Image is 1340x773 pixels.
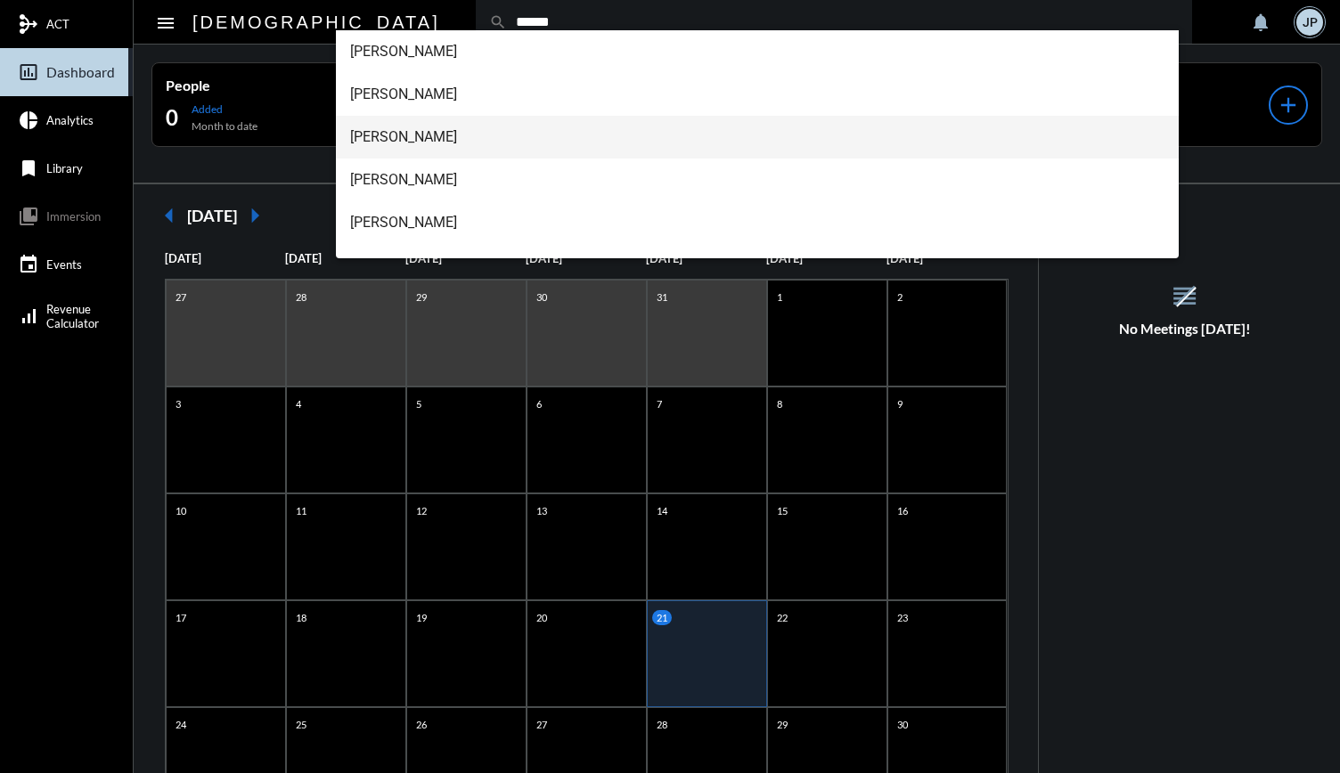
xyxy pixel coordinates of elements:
[192,8,440,37] h2: [DEMOGRAPHIC_DATA]
[46,161,83,175] span: Library
[166,77,378,94] p: People
[18,254,39,275] mat-icon: event
[18,206,39,227] mat-icon: collections_bookmark
[350,201,1165,244] span: [PERSON_NAME]
[893,717,912,732] p: 30
[412,396,426,411] p: 5
[532,289,552,305] p: 30
[18,305,39,327] mat-icon: signal_cellular_alt
[46,302,99,330] span: Revenue Calculator
[166,103,178,132] h2: 0
[1296,9,1323,36] div: JP
[652,503,672,518] p: 14
[237,198,273,233] mat-icon: arrow_right
[291,610,311,625] p: 18
[291,717,311,732] p: 25
[350,116,1165,159] span: [PERSON_NAME]
[171,289,191,305] p: 27
[18,61,39,83] mat-icon: insert_chart_outlined
[652,717,672,732] p: 28
[192,102,257,116] p: Added
[155,12,176,34] mat-icon: Side nav toggle icon
[350,73,1165,116] span: [PERSON_NAME]
[1039,321,1332,337] h5: No Meetings [DATE]!
[171,610,191,625] p: 17
[291,503,311,518] p: 11
[18,158,39,179] mat-icon: bookmark
[412,289,431,305] p: 29
[291,289,311,305] p: 28
[772,717,792,732] p: 29
[893,503,912,518] p: 16
[893,289,907,305] p: 2
[171,503,191,518] p: 10
[291,396,306,411] p: 4
[148,4,184,40] button: Toggle sidenav
[165,251,285,265] p: [DATE]
[652,396,666,411] p: 7
[46,17,69,31] span: ACT
[532,717,552,732] p: 27
[652,289,672,305] p: 31
[151,198,187,233] mat-icon: arrow_left
[187,206,237,225] h2: [DATE]
[1276,93,1301,118] mat-icon: add
[489,13,507,31] mat-icon: search
[1057,207,1314,228] h2: AGENDA
[893,396,907,411] p: 9
[46,257,82,272] span: Events
[772,503,792,518] p: 15
[192,119,257,133] p: Month to date
[532,610,552,625] p: 20
[412,610,431,625] p: 19
[1250,12,1271,33] mat-icon: notifications
[18,110,39,131] mat-icon: pie_chart
[772,396,787,411] p: 8
[532,503,552,518] p: 13
[46,209,101,224] span: Immersion
[532,396,546,411] p: 6
[350,30,1165,73] span: [PERSON_NAME]
[46,113,94,127] span: Analytics
[893,610,912,625] p: 23
[412,717,431,732] p: 26
[350,159,1165,201] span: [PERSON_NAME]
[772,289,787,305] p: 1
[772,610,792,625] p: 22
[412,503,431,518] p: 12
[18,13,39,35] mat-icon: mediation
[652,610,672,625] p: 21
[46,64,115,80] span: Dashboard
[285,251,405,265] p: [DATE]
[171,396,185,411] p: 3
[171,717,191,732] p: 24
[1057,232,1314,247] p: [DATE]
[1170,281,1199,311] mat-icon: reorder
[350,244,1165,287] span: [PERSON_NAME]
